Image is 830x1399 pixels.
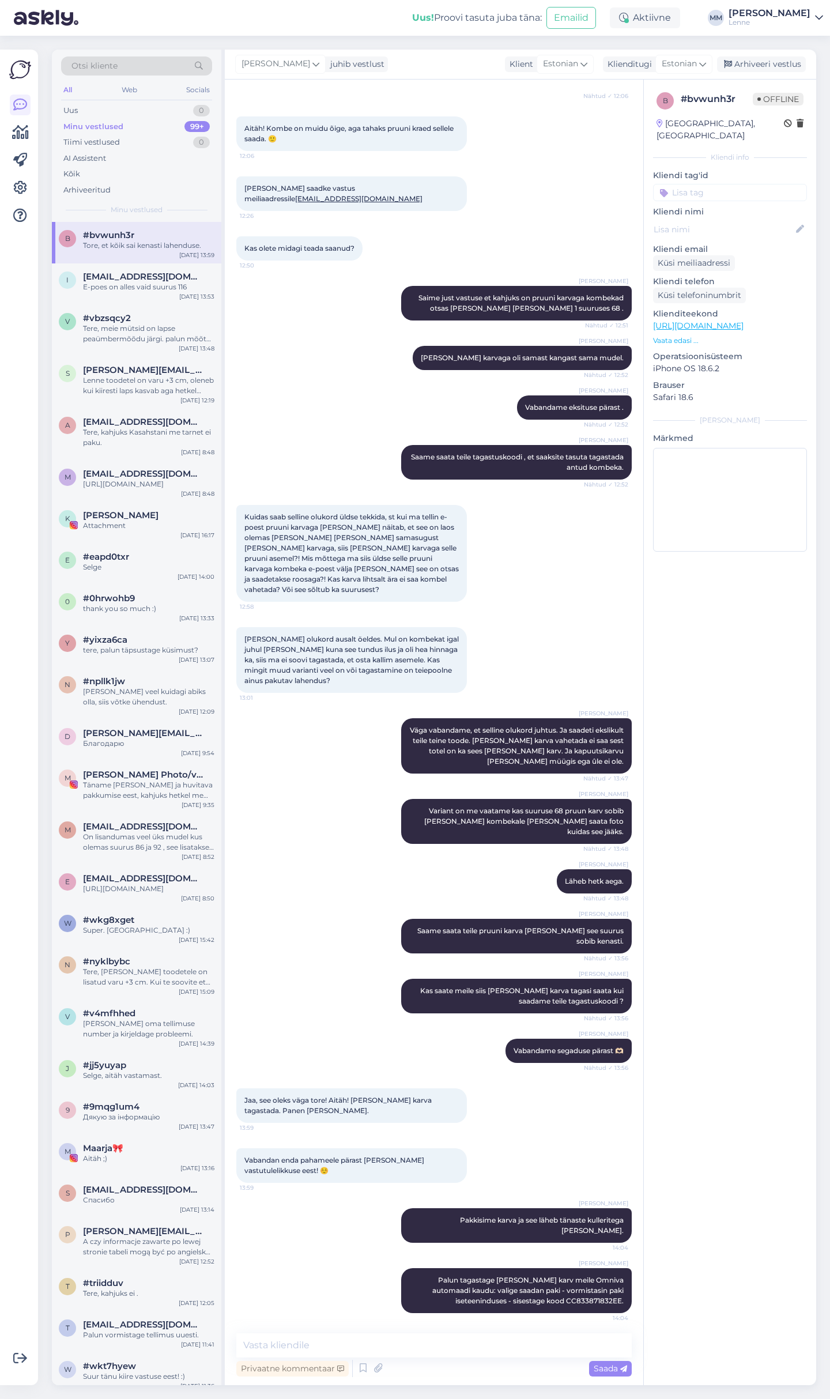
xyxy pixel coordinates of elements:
[66,369,70,378] span: s
[505,58,533,70] div: Klient
[63,137,120,148] div: Tiimi vestlused
[65,732,70,741] span: d
[244,1096,433,1115] span: Jaa, see oleks väga tore! Aitäh! [PERSON_NAME] karva tagastada. Panen [PERSON_NAME].
[83,1112,214,1122] div: Дякую за інформацію
[83,687,214,707] div: [PERSON_NAME] veel kuidagi abiks olla, siis võtke ühendust.
[663,96,668,105] span: b
[653,432,807,444] p: Märkmed
[240,693,283,702] span: 13:01
[240,602,283,611] span: 12:58
[585,1314,628,1322] span: 14:04
[83,1070,214,1081] div: Selge, aitäh vastamast.
[244,635,461,685] span: [PERSON_NAME] olukord ausalt öeldes. Mul on kombekat igal juhul [PERSON_NAME] kuna see tundus ilu...
[240,1183,283,1192] span: 13:59
[83,1330,214,1340] div: Palun vormistage tellimus uuesti.
[653,363,807,375] p: iPhone OS 18.6.2
[579,277,628,285] span: [PERSON_NAME]
[420,986,625,1005] span: Kas saate meile siis [PERSON_NAME] karva tagasi saata kui saadame teile tagastuskoodi ?
[65,825,71,834] span: m
[83,521,214,531] div: Attachment
[610,7,680,28] div: Aktiivne
[657,118,784,142] div: [GEOGRAPHIC_DATA], [GEOGRAPHIC_DATA]
[653,350,807,363] p: Operatsioonisüsteem
[83,375,214,396] div: Lenne toodetel on varu +3 cm, oleneb kui kiiresti laps kasvab aga hetkel oleks sobilik suurus 68
[579,1259,628,1268] span: [PERSON_NAME]
[180,1382,214,1390] div: [DATE] 11:36
[543,58,578,70] span: Estonian
[64,1365,71,1374] span: w
[240,1123,283,1132] span: 13:59
[179,707,214,716] div: [DATE] 12:09
[432,1276,625,1305] span: Palun tagastage [PERSON_NAME] karv meile Omniva automaadi kaudu: valige saadan paki - vormistasin...
[180,1164,214,1172] div: [DATE] 13:16
[83,832,214,853] div: On lisandumas veel üks mudel kus olemas suurus 86 ja 92 , see lisatakse e-poodi kohe kui vallmis ...
[579,910,628,918] span: [PERSON_NAME]
[83,323,214,344] div: Tere, meie mütsid on lapse peaümbermõõdu järgi. palun mõõtke ära oma lapse peaümbermõõt [PERSON_N...
[584,1064,628,1072] span: Nähtud ✓ 13:56
[184,82,212,97] div: Socials
[83,738,214,749] div: Благодарю
[65,877,70,886] span: e
[525,403,624,412] span: Vabandame eksituse pärast .
[83,593,135,604] span: #0hrwohb9
[583,844,628,853] span: Nähtud ✓ 13:48
[181,448,214,457] div: [DATE] 8:48
[83,780,214,801] div: Täname [PERSON_NAME] ja huvitava pakkumise eest, kahjuks hetkel me koostööst huvitatud ei ole.
[83,1060,126,1070] span: #jj5yuyap
[653,243,807,255] p: Kliendi email
[83,282,214,292] div: E-poes on alles vaid suurus 116
[65,1230,70,1239] span: p
[181,894,214,903] div: [DATE] 8:50
[179,1257,214,1266] div: [DATE] 12:52
[179,936,214,944] div: [DATE] 15:42
[653,415,807,425] div: [PERSON_NAME]
[421,353,624,362] span: [PERSON_NAME] karvaga oli samast kangast sama mudel.
[83,230,134,240] span: #bvwunh3r
[584,371,628,379] span: Nähtud ✓ 12:52
[83,240,214,251] div: Tore, et kõik sai kenasti lahenduse.
[193,105,210,116] div: 0
[583,92,628,100] span: Nähtud ✓ 12:06
[83,1371,214,1382] div: Suur tänu kiire vastuse eest! :)
[653,169,807,182] p: Kliendi tag'id
[180,1205,214,1214] div: [DATE] 13:14
[240,261,283,270] span: 12:50
[179,987,214,996] div: [DATE] 15:09
[729,9,823,27] a: [PERSON_NAME]Lenne
[83,1008,135,1019] span: #v4mfhhed
[83,770,203,780] span: Magnus Heinmets Photo/video
[417,926,625,945] span: Saame saata teile pruuni karva [PERSON_NAME] see suurus sobib kenasti.
[244,512,461,594] span: Kuidas saab selline olukord üldse tekkida, st kui ma tellin e-poest pruuni karvaga [PERSON_NAME] ...
[418,293,625,312] span: Saime just vastuse et kahjuks on pruuni karvaga kombekad otsas [PERSON_NAME] [PERSON_NAME] 1 suur...
[729,18,810,27] div: Lenne
[181,749,214,757] div: [DATE] 9:54
[653,184,807,201] input: Lisa tag
[244,244,354,252] span: Kas olete midagi teada saanud?
[584,1014,628,1023] span: Nähtud ✓ 13:56
[240,152,283,160] span: 12:06
[179,1039,214,1048] div: [DATE] 14:39
[83,1288,214,1299] div: Tere, kahjuks ei .
[708,10,724,26] div: MM
[178,572,214,581] div: [DATE] 14:00
[579,436,628,444] span: [PERSON_NAME]
[326,58,384,70] div: juhib vestlust
[83,1361,136,1371] span: #wkt7hyew
[83,1185,203,1195] span: Sodi@inbox.lv
[83,1102,139,1112] span: #9mqg1um4
[61,82,74,97] div: All
[63,184,111,196] div: Arhiveeritud
[460,1216,625,1235] span: Pakkisime karva ja see läheb tänaste kulleritega [PERSON_NAME].
[182,801,214,809] div: [DATE] 9:35
[179,251,214,259] div: [DATE] 13:59
[584,420,628,429] span: Nähtud ✓ 12:52
[83,365,203,375] span: svetlana-os@mail.ru
[65,597,70,606] span: 0
[83,510,159,521] span: Karmen-Kelsi
[662,58,697,70] span: Estonian
[83,427,214,448] div: Tere, kahjuks Kasahstani me tarnet ei paku.
[244,1156,426,1175] span: Vabandan enda pahameele pärast [PERSON_NAME] vastutulelikkuse eest! ☺️
[584,480,628,489] span: Nähtud ✓ 12:52
[179,1122,214,1131] div: [DATE] 13:47
[83,1226,203,1236] span: paulina.schneider@vp.pl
